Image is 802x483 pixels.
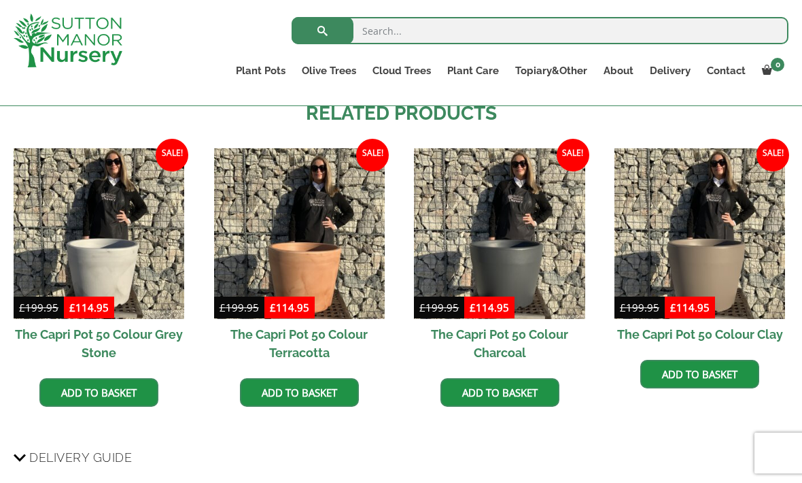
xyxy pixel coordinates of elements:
[595,61,642,80] a: About
[14,14,122,67] img: logo
[756,139,789,171] span: Sale!
[439,61,507,80] a: Plant Care
[14,148,184,368] a: Sale! The Capri Pot 50 Colour Grey Stone
[699,61,754,80] a: Contact
[640,360,759,388] a: Add to basket: “The Capri Pot 50 Colour Clay”
[292,17,788,44] input: Search...
[220,301,259,314] bdi: 199.95
[220,301,226,314] span: £
[614,148,785,350] a: Sale! The Capri Pot 50 Colour Clay
[270,301,276,314] span: £
[419,301,459,314] bdi: 199.95
[754,61,788,80] a: 0
[29,445,132,470] span: Delivery Guide
[507,61,595,80] a: Topiary&Other
[470,301,476,314] span: £
[364,61,439,80] a: Cloud Trees
[670,301,676,314] span: £
[14,319,184,368] h2: The Capri Pot 50 Colour Grey Stone
[670,301,710,314] bdi: 114.95
[214,319,385,368] h2: The Capri Pot 50 Colour Terracotta
[414,148,585,319] img: The Capri Pot 50 Colour Charcoal
[614,148,785,319] img: The Capri Pot 50 Colour Clay
[214,148,385,368] a: Sale! The Capri Pot 50 Colour Terracotta
[14,148,184,319] img: The Capri Pot 50 Colour Grey Stone
[69,301,75,314] span: £
[470,301,509,314] bdi: 114.95
[270,301,309,314] bdi: 114.95
[69,301,109,314] bdi: 114.95
[19,301,25,314] span: £
[440,378,559,407] a: Add to basket: “The Capri Pot 50 Colour Charcoal”
[240,378,359,407] a: Add to basket: “The Capri Pot 50 Colour Terracotta”
[228,61,294,80] a: Plant Pots
[156,139,188,171] span: Sale!
[14,99,788,128] h2: Related products
[642,61,699,80] a: Delivery
[620,301,659,314] bdi: 199.95
[414,148,585,368] a: Sale! The Capri Pot 50 Colour Charcoal
[557,139,589,171] span: Sale!
[414,319,585,368] h2: The Capri Pot 50 Colour Charcoal
[356,139,389,171] span: Sale!
[419,301,425,314] span: £
[620,301,626,314] span: £
[614,319,785,350] h2: The Capri Pot 50 Colour Clay
[19,301,58,314] bdi: 199.95
[39,378,158,407] a: Add to basket: “The Capri Pot 50 Colour Grey Stone”
[214,148,385,319] img: The Capri Pot 50 Colour Terracotta
[294,61,364,80] a: Olive Trees
[771,58,784,71] span: 0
